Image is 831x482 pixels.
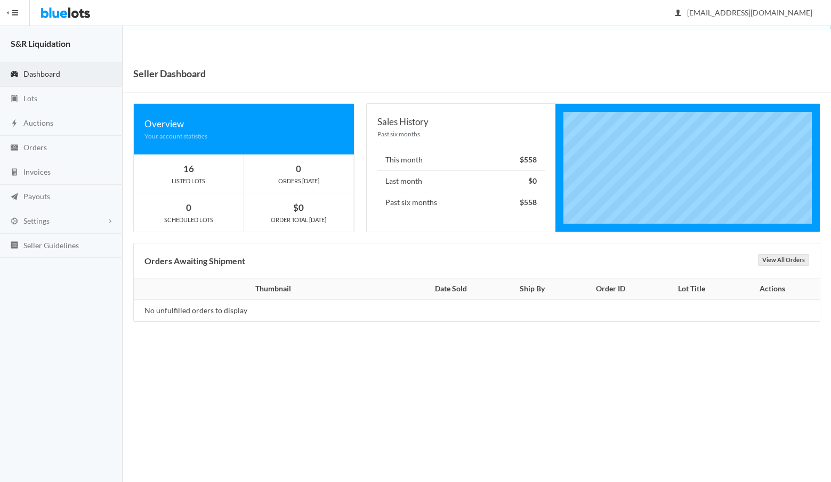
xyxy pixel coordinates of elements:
[186,202,191,213] strong: 0
[652,279,731,300] th: Lot Title
[673,9,683,19] ion-icon: person
[144,117,343,131] div: Overview
[134,215,243,225] div: SCHEDULED LOTS
[23,167,51,176] span: Invoices
[23,118,53,127] span: Auctions
[9,217,20,227] ion-icon: cog
[293,202,304,213] strong: $0
[496,279,569,300] th: Ship By
[377,150,545,171] li: This month
[134,279,407,300] th: Thumbnail
[244,215,353,225] div: ORDER TOTAL [DATE]
[731,279,820,300] th: Actions
[9,70,20,80] ion-icon: speedometer
[144,256,245,266] b: Orders Awaiting Shipment
[675,8,812,17] span: [EMAIL_ADDRESS][DOMAIN_NAME]
[23,241,79,250] span: Seller Guidelines
[9,119,20,129] ion-icon: flash
[9,94,20,104] ion-icon: clipboard
[377,129,545,139] div: Past six months
[134,176,243,186] div: LISTED LOTS
[296,163,301,174] strong: 0
[23,216,50,225] span: Settings
[9,168,20,178] ion-icon: calculator
[407,279,496,300] th: Date Sold
[520,155,537,164] strong: $558
[23,94,37,103] span: Lots
[133,66,206,81] h1: Seller Dashboard
[758,254,809,266] a: View All Orders
[9,143,20,153] ion-icon: cash
[528,176,537,185] strong: $0
[377,115,545,129] div: Sales History
[23,143,47,152] span: Orders
[569,279,652,300] th: Order ID
[9,192,20,202] ion-icon: paper plane
[134,300,407,321] td: No unfulfilled orders to display
[244,176,353,186] div: ORDERS [DATE]
[377,170,545,192] li: Last month
[520,198,537,207] strong: $558
[377,192,545,213] li: Past six months
[23,69,60,78] span: Dashboard
[144,131,343,141] div: Your account statistics
[183,163,194,174] strong: 16
[9,241,20,251] ion-icon: list box
[23,192,50,201] span: Payouts
[11,38,70,48] strong: S&R Liquidation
